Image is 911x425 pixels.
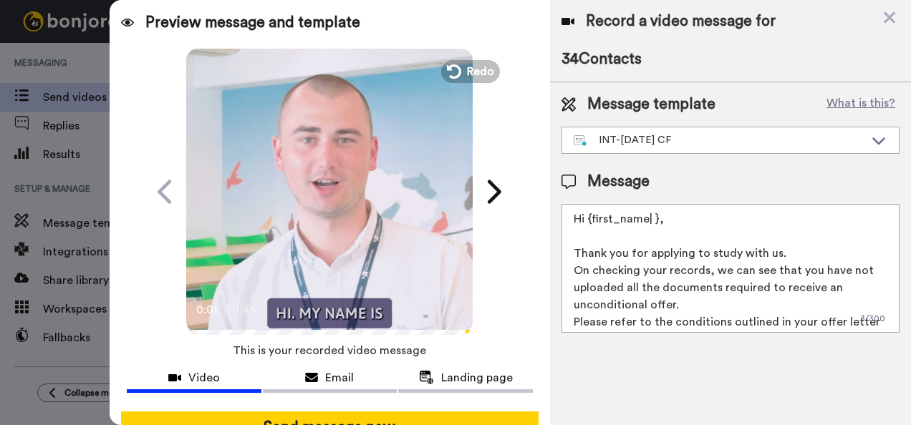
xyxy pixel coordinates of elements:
span: This is your recorded video message [233,335,426,366]
span: 0:01 [196,301,221,318]
span: Email [325,369,354,386]
span: / [224,301,229,318]
span: Landing page [441,369,513,386]
span: Message template [587,94,715,115]
button: What is this? [822,94,900,115]
textarea: Hi {first_name| }, Thank you for applying to study with us. On checking your records, we can see ... [561,204,900,333]
img: nextgen-template.svg [574,135,587,147]
div: INT-[DATE] CF [574,133,864,147]
span: 0:46 [232,301,257,318]
span: Message [587,171,650,192]
span: Video [188,369,220,386]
